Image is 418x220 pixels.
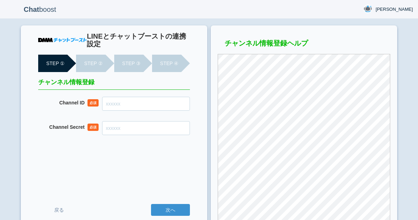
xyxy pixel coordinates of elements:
[218,39,390,50] h3: チャンネル情報登録ヘルプ
[376,6,413,13] span: [PERSON_NAME]
[5,1,75,18] p: boost
[102,97,190,111] input: xxxxxx
[59,100,85,106] label: Channel ID
[38,79,190,90] h2: チャンネル情報登録
[38,204,80,217] a: 戻る
[102,121,190,135] input: xxxxxx
[87,32,190,48] h1: LINEとチャットブーストの連携設定
[152,55,181,72] li: STEP ④
[87,99,99,107] span: 必須
[38,38,87,42] img: DMMチャットブースト
[24,6,39,13] b: Chat
[38,55,67,72] li: STEP ①
[151,204,190,216] input: 次へ
[87,124,99,131] span: 必須
[114,55,143,72] li: STEP ③
[363,5,372,13] img: User Image
[76,55,105,72] li: STEP ②
[49,124,85,130] label: Channel Secret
